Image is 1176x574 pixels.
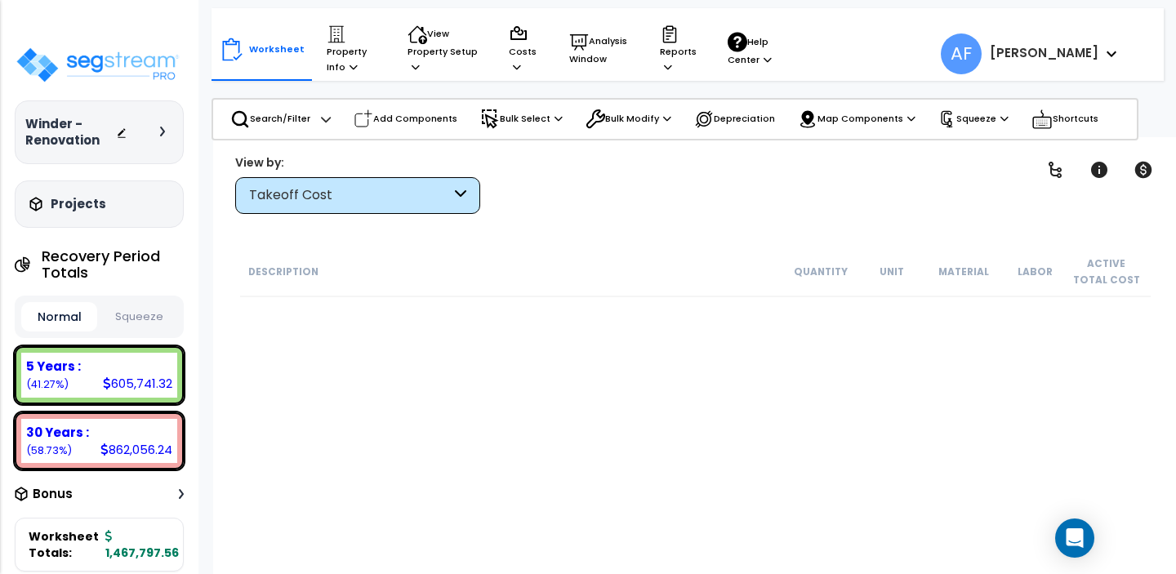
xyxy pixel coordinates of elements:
[249,186,451,205] div: Takeoff Cost
[26,377,69,391] small: (41.27%)
[728,32,774,68] p: Help Center
[105,528,179,561] b: 1,467,797.56
[938,265,989,278] small: Material
[798,109,915,129] p: Map Components
[480,109,563,129] p: Bulk Select
[235,154,480,171] div: View by:
[249,42,305,57] p: Worksheet
[26,424,89,441] b: 30 Years :
[660,24,697,74] p: Reports
[794,265,848,278] small: Quantity
[1022,100,1107,139] div: Shortcuts
[230,109,310,129] p: Search/Filter
[685,101,784,137] div: Depreciation
[880,265,904,278] small: Unit
[101,303,177,331] button: Squeeze
[33,487,73,501] h3: Bonus
[21,302,97,331] button: Normal
[938,110,1009,128] p: Squeeze
[408,24,478,74] p: View Property Setup
[103,375,172,392] div: 605,741.32
[354,109,457,129] p: Add Components
[248,265,318,278] small: Description
[509,24,538,74] p: Costs
[941,33,982,74] span: AF
[569,32,629,67] p: Analysis Window
[990,44,1098,61] b: [PERSON_NAME]
[1031,108,1098,131] p: Shortcuts
[29,528,99,561] span: Worksheet Totals:
[345,101,466,137] div: Add Components
[1018,265,1053,278] small: Labor
[100,441,172,458] div: 862,056.24
[26,443,72,457] small: (58.73%)
[694,109,775,129] p: Depreciation
[1073,257,1140,287] small: Active Total Cost
[1055,518,1094,558] div: Open Intercom Messenger
[25,116,116,149] h3: Winder - Renovation
[327,24,376,74] p: Property Info
[15,46,180,84] img: logo_pro_r.png
[586,109,671,129] p: Bulk Modify
[51,196,106,212] h3: Projects
[26,358,81,375] b: 5 Years :
[42,248,185,281] h4: Recovery Period Totals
